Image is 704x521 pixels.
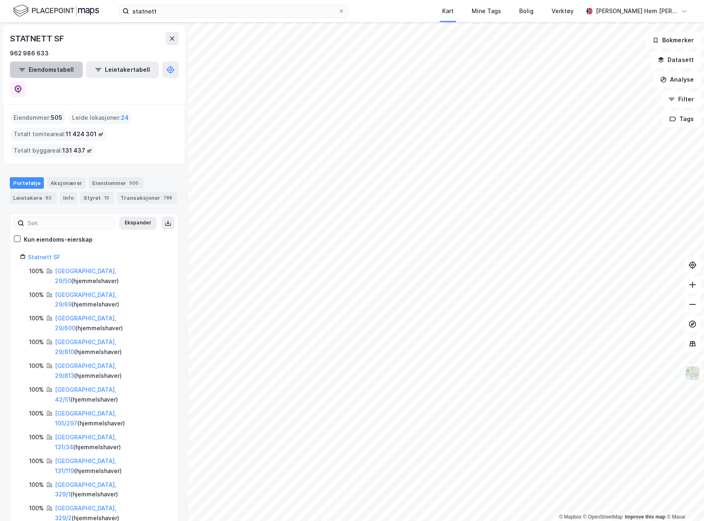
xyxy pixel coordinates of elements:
div: ( hjemmelshaver ) [55,313,168,333]
div: Eiendommer : [10,111,66,124]
a: [GEOGRAPHIC_DATA], 329/1 [55,481,116,498]
div: 100% [29,290,44,300]
div: 962 986 633 [10,48,49,58]
button: Leietakertabell [86,62,159,78]
div: Leide lokasjoner : [69,111,132,124]
a: Improve this map [625,514,665,520]
div: ( hjemmelshaver ) [55,337,168,357]
input: Søk [24,217,114,229]
div: Kontrollprogram for chat [663,482,704,521]
div: ( hjemmelshaver ) [55,290,168,310]
div: 13 [102,194,111,202]
a: [GEOGRAPHIC_DATA], 29/69 [55,291,116,308]
div: STATNETT SF [10,32,66,45]
a: OpenStreetMap [583,514,623,520]
a: [GEOGRAPHIC_DATA], 29/810 [55,338,116,355]
div: ( hjemmelshaver ) [55,456,168,476]
button: Ekspander [119,217,157,230]
div: 505 [128,179,140,187]
a: Mapbox [559,514,581,520]
div: ( hjemmelshaver ) [55,480,168,500]
div: ( hjemmelshaver ) [55,361,168,381]
div: Mine Tags [472,6,501,16]
button: Tags [663,111,701,127]
a: [GEOGRAPHIC_DATA], 42/51 [55,386,116,403]
div: 100% [29,409,44,418]
div: Transaksjoner [117,192,177,203]
div: 100% [29,313,44,323]
a: [GEOGRAPHIC_DATA], 29/813 [55,362,116,379]
div: ( hjemmelshaver ) [55,432,168,452]
a: [GEOGRAPHIC_DATA], 131/119 [55,457,116,474]
div: 100% [29,337,44,347]
a: [GEOGRAPHIC_DATA], 105/297 [55,410,116,427]
a: [GEOGRAPHIC_DATA], 131/34 [55,434,116,450]
a: Statnett SF [28,254,60,260]
iframe: Chat Widget [663,482,704,521]
button: Datasett [651,52,701,68]
div: 100% [29,503,44,513]
div: 100% [29,361,44,371]
button: Filter [661,91,701,107]
span: 131 437 ㎡ [62,146,92,155]
div: Aksjonærer [47,177,86,189]
div: Totalt tomteareal : [10,128,107,141]
span: 505 [51,113,62,123]
img: Z [685,366,700,381]
div: 100% [29,456,44,466]
span: 11 424 301 ㎡ [66,129,104,139]
img: logo.f888ab2527a4732fd821a326f86c7f29.svg [13,4,99,18]
div: Eiendommer [89,177,143,189]
a: [GEOGRAPHIC_DATA], 29/600 [55,315,116,331]
div: Bolig [519,6,534,16]
div: Verktøy [552,6,574,16]
span: 24 [121,113,129,123]
div: ( hjemmelshaver ) [55,385,168,404]
div: 100% [29,385,44,395]
button: Bokmerker [645,32,701,48]
div: Kun eiendoms-eierskap [24,235,93,245]
input: Søk på adresse, matrikkel, gårdeiere, leietakere eller personer [129,5,338,17]
div: Leietakere [10,192,57,203]
div: 100% [29,480,44,490]
div: ( hjemmelshaver ) [55,266,168,286]
div: Kart [442,6,454,16]
a: [GEOGRAPHIC_DATA], 29/50 [55,267,116,284]
button: Analyse [653,71,701,88]
div: ( hjemmelshaver ) [55,409,168,428]
button: Eiendomstabell [10,62,83,78]
div: Portefølje [10,177,44,189]
div: [PERSON_NAME] Hem [PERSON_NAME] [596,6,678,16]
div: 788 [162,194,174,202]
div: 62 [44,194,53,202]
div: 100% [29,432,44,442]
div: 100% [29,266,44,276]
div: Totalt byggareal : [10,144,95,157]
div: Styret [80,192,114,203]
div: Info [60,192,77,203]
